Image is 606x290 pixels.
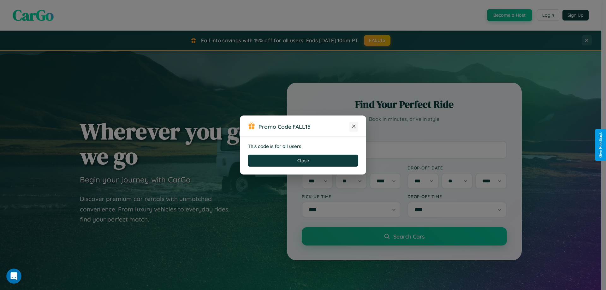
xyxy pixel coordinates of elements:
b: FALL15 [293,123,311,130]
div: Give Feedback [598,132,603,158]
button: Close [248,155,358,167]
iframe: Intercom live chat [6,269,21,284]
strong: This code is for all users [248,143,301,149]
h3: Promo Code: [258,123,349,130]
